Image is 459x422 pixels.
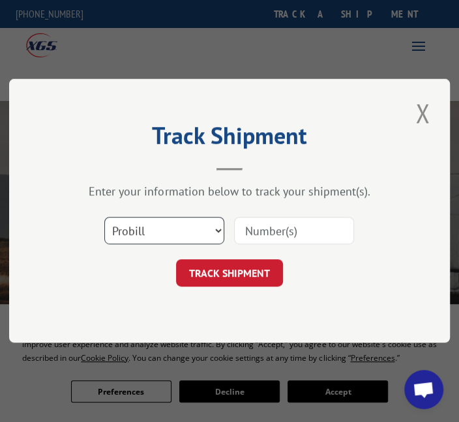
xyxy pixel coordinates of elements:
[74,126,385,151] h2: Track Shipment
[74,184,385,199] div: Enter your information below to track your shipment(s).
[404,370,443,409] a: Open chat
[234,218,354,245] input: Number(s)
[411,95,434,131] button: Close modal
[176,260,283,287] button: TRACK SHIPMENT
